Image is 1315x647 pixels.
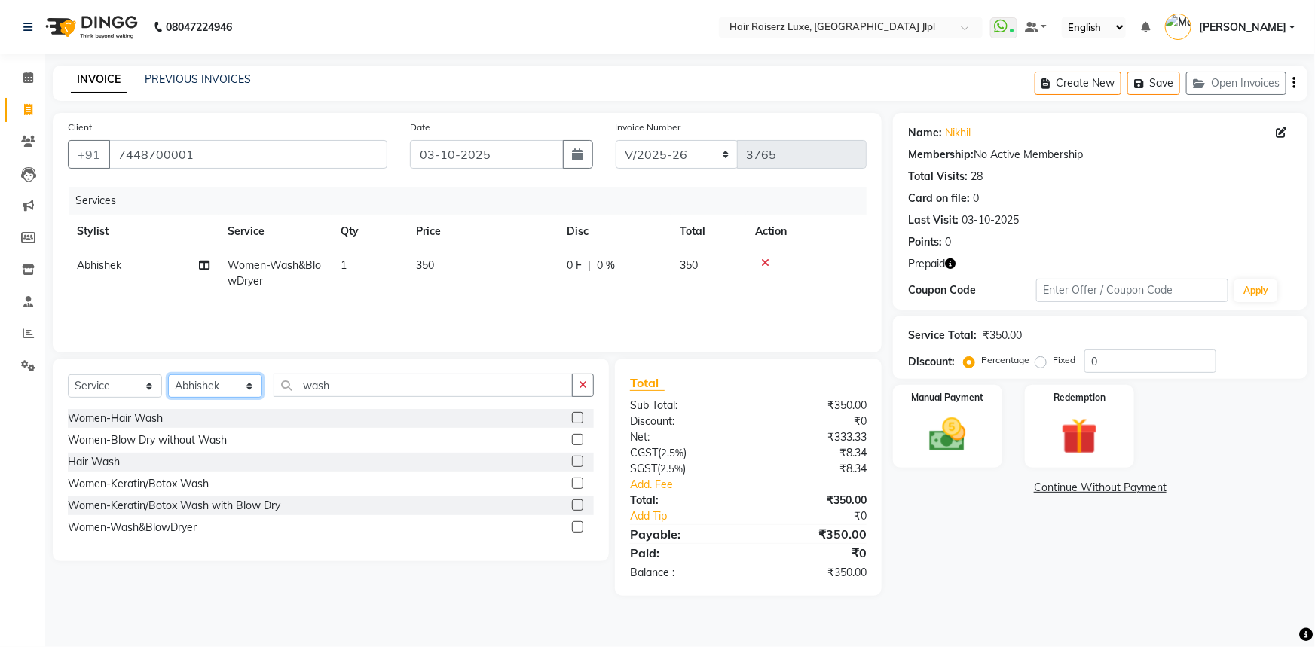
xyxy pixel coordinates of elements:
div: 28 [971,169,983,185]
span: SGST [630,462,657,475]
a: Add Tip [619,508,769,524]
button: Apply [1234,279,1277,302]
div: Hair Wash [68,454,120,470]
img: _cash.svg [918,414,977,456]
div: ( ) [619,461,748,477]
div: ₹0 [748,544,878,562]
th: Disc [558,215,671,249]
span: [PERSON_NAME] [1199,20,1286,35]
button: Open Invoices [1186,72,1286,95]
div: ₹350.00 [748,525,878,543]
span: Abhishek [77,258,121,272]
div: Sub Total: [619,398,748,414]
th: Price [407,215,558,249]
span: 2.5% [661,447,683,459]
a: PREVIOUS INVOICES [145,72,251,86]
span: 1 [341,258,347,272]
div: Net: [619,429,748,445]
img: _gift.svg [1050,414,1109,459]
div: Card on file: [908,191,970,206]
label: Invoice Number [616,121,681,134]
span: Prepaid [908,256,945,272]
th: Stylist [68,215,219,249]
div: Name: [908,125,942,141]
div: Discount: [619,414,748,429]
div: Women-Blow Dry without Wash [68,432,227,448]
div: 03-10-2025 [962,212,1019,228]
div: ₹0 [748,414,878,429]
th: Total [671,215,746,249]
label: Redemption [1054,391,1106,404]
div: Paid: [619,544,748,562]
img: logo [38,6,142,48]
div: ₹0 [770,508,878,524]
span: Women-Wash&BlowDryer [228,258,321,288]
div: ₹8.34 [748,461,878,477]
span: 0 % [597,258,615,273]
div: ₹350.00 [748,565,878,581]
div: Service Total: [908,328,977,343]
input: Search or Scan [274,374,573,397]
div: 0 [945,234,951,250]
div: Women-Wash&BlowDryer [68,520,197,536]
button: Create New [1035,72,1121,95]
div: No Active Membership [908,147,1292,163]
div: Total Visits: [908,169,968,185]
span: 350 [416,258,434,272]
div: Discount: [908,354,955,370]
div: ₹8.34 [748,445,878,461]
span: 2.5% [660,462,683,475]
div: Balance : [619,565,748,581]
span: 0 F [567,258,582,273]
th: Service [219,215,332,249]
label: Manual Payment [911,391,983,404]
input: Search by Name/Mobile/Email/Code [109,140,387,169]
label: Date [410,121,430,134]
th: Qty [332,215,407,249]
button: +91 [68,140,110,169]
a: Add. Fee [619,477,878,493]
button: Save [1127,72,1180,95]
label: Percentage [981,353,1029,367]
span: CGST [630,446,658,459]
th: Action [746,215,867,249]
span: | [588,258,591,273]
b: 08047224946 [166,6,232,48]
img: Manpreet Kaur [1165,14,1191,40]
div: ₹350.00 [748,398,878,414]
div: Last Visit: [908,212,959,228]
div: Women-Hair Wash [68,410,163,426]
input: Enter Offer / Coupon Code [1036,279,1228,302]
div: ( ) [619,445,748,461]
label: Fixed [1053,353,1075,367]
span: Total [630,375,665,391]
a: Continue Without Payment [896,480,1304,496]
div: Women-Keratin/Botox Wash with Blow Dry [68,498,280,514]
div: ₹350.00 [748,493,878,508]
div: 0 [973,191,979,206]
a: Nikhil [945,125,971,141]
div: Total: [619,493,748,508]
div: ₹333.33 [748,429,878,445]
a: INVOICE [71,66,127,93]
div: Payable: [619,525,748,543]
div: Services [69,187,878,215]
span: 350 [680,258,698,272]
div: ₹350.00 [983,328,1022,343]
div: Membership: [908,147,974,163]
div: Coupon Code [908,282,1036,298]
div: Points: [908,234,942,250]
label: Client [68,121,92,134]
div: Women-Keratin/Botox Wash [68,476,209,492]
